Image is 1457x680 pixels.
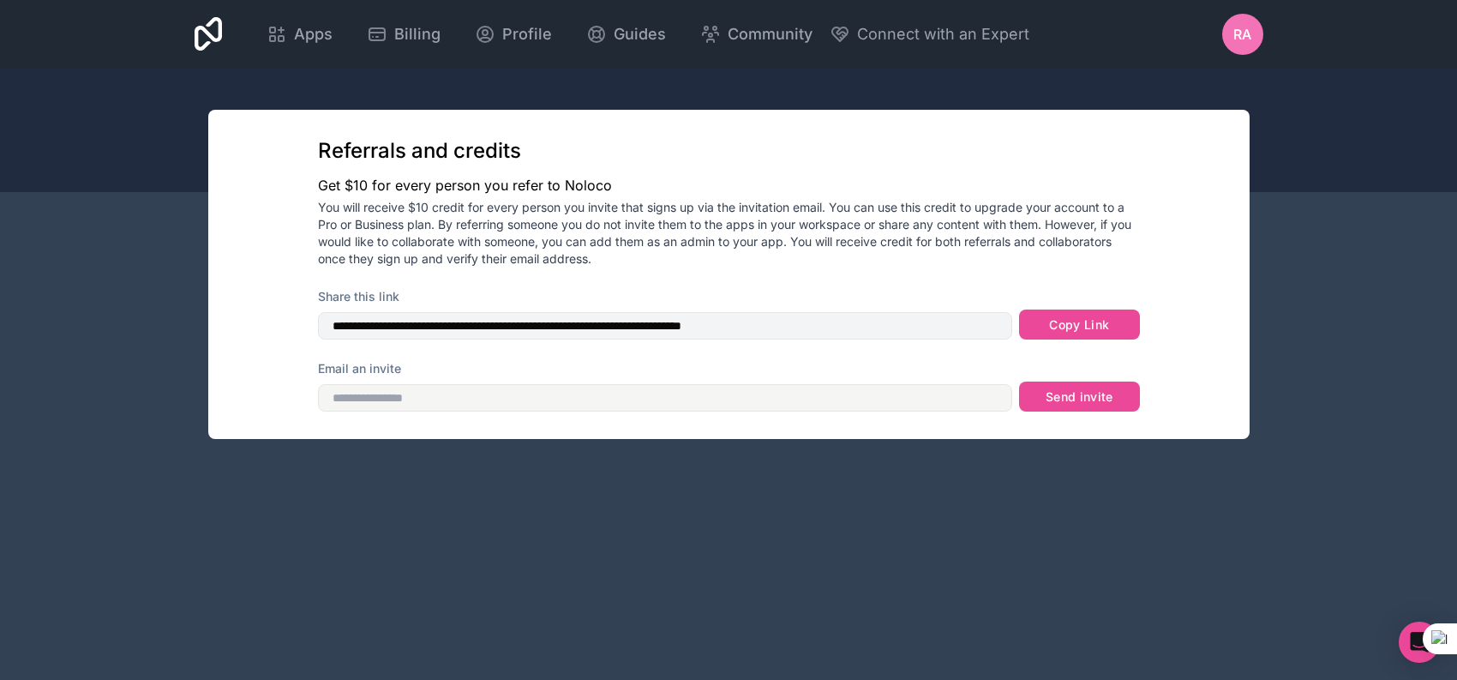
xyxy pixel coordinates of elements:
[857,22,1029,46] span: Connect with an Expert
[294,22,333,46] span: Apps
[614,22,666,46] span: Guides
[318,288,399,305] label: Share this link
[1019,382,1139,412] button: Send invite
[1019,310,1139,340] button: Copy Link
[318,199,1140,268] p: You will receive $10 credit for every person you invite that signs up via the invitation email. Y...
[318,360,401,377] label: Email an invite
[830,22,1029,46] button: Connect with an Expert
[461,15,566,53] a: Profile
[728,22,812,46] span: Community
[1399,622,1440,663] div: Open Intercom Messenger
[353,15,454,53] a: Billing
[318,137,1140,165] h1: Referrals and credits
[394,22,441,46] span: Billing
[253,15,346,53] a: Apps
[502,22,552,46] span: Profile
[573,15,680,53] a: Guides
[1233,24,1251,45] span: RA
[687,15,826,53] a: Community
[318,175,1140,196] p: Get $10 for every person you refer to Noloco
